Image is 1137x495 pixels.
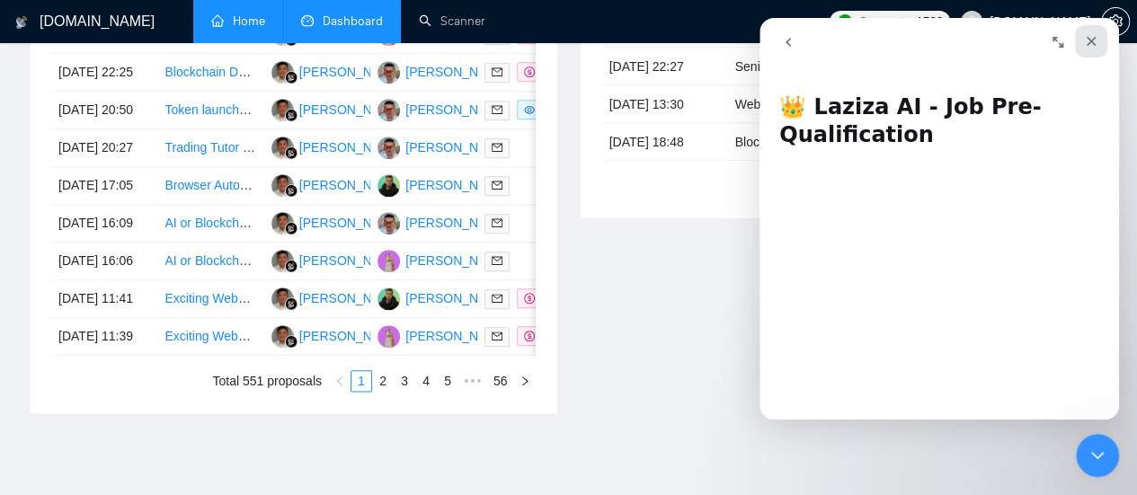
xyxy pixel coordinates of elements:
td: Token launcher Platform like Pump Fun/MoonShots [157,92,263,129]
td: [DATE] 17:05 [51,167,157,205]
span: mail [492,180,502,190]
a: searchScanner [419,13,485,29]
a: ES[PERSON_NAME] [378,177,509,191]
span: Connects: [858,12,912,31]
div: [PERSON_NAME] [299,251,403,270]
img: upwork-logo.png [838,14,852,29]
td: AI or Blockchain Specialist [157,205,263,243]
span: Dashboard [323,13,383,29]
a: AS[PERSON_NAME] [378,252,509,267]
a: SH[PERSON_NAME] [271,139,403,154]
div: [PERSON_NAME] [405,62,509,82]
img: SH [271,212,294,234]
span: mail [492,66,502,77]
a: SH[PERSON_NAME] [271,252,403,267]
li: 4 [415,370,437,392]
a: 5 [438,371,457,391]
span: mail [492,293,502,304]
img: SH [271,99,294,121]
li: Next Page [514,370,536,392]
img: logo [15,8,28,37]
span: left [334,376,345,386]
div: [PERSON_NAME] [405,175,509,195]
td: Web3 Bot Developer for Cryptocurrency Volume Buys [728,85,854,123]
a: SH[PERSON_NAME] [271,328,403,342]
iframe: Intercom live chat [759,18,1119,420]
img: gigradar-bm.png [285,71,298,84]
img: gigradar-bm.png [285,184,298,197]
div: [PERSON_NAME] [405,288,509,308]
td: [DATE] 20:27 [51,129,157,167]
a: SH[PERSON_NAME] [271,290,403,305]
td: Blockchain Developer [728,123,854,161]
img: ES [378,287,400,310]
td: [DATE] 16:06 [51,243,157,280]
img: SH [271,61,294,84]
img: AS [378,250,400,272]
a: 56 [488,371,513,391]
span: dollar [524,331,535,341]
div: [PERSON_NAME] [299,288,403,308]
li: 2 [372,370,394,392]
a: 2 [373,371,393,391]
a: setting [1101,14,1130,29]
img: SH [271,174,294,197]
div: [PERSON_NAME] [299,326,403,346]
a: VB[PERSON_NAME] [378,215,509,229]
span: mail [492,331,502,341]
img: VB [378,99,400,121]
a: Web3 Bot Developer for Cryptocurrency Volume Buys [735,97,1035,111]
td: [DATE] 13:30 [602,85,728,123]
td: Trading Tutor Needed [157,129,263,167]
a: Exciting Web3 Game(Racing): Game&Web3 Developer Wanted! [164,291,523,305]
span: dashboard [301,14,314,27]
img: SH [271,287,294,310]
li: Next 5 Pages [458,370,487,392]
a: Exciting Web3 Game(Racing): Game&Web3 Developer Wanted! [164,329,523,343]
li: Total 551 proposals [213,370,322,392]
td: Blockchain Developer Opportunity for Kuverse NFT Marketplace Project [157,54,263,92]
li: 3 [394,370,415,392]
img: SH [271,250,294,272]
img: gigradar-bm.png [285,335,298,348]
button: left [329,370,351,392]
td: [DATE] 16:09 [51,205,157,243]
img: VB [378,137,400,159]
div: [PERSON_NAME] [405,326,509,346]
span: dollar [524,293,535,304]
span: user [965,15,978,28]
td: [DATE] 11:39 [51,318,157,356]
td: Senior Blockchain Developer for DEX [728,48,854,85]
li: 5 [437,370,458,392]
img: gigradar-bm.png [285,146,298,159]
a: homeHome [211,13,265,29]
img: SH [271,325,294,348]
a: Blockchain Developer [735,135,857,149]
div: [PERSON_NAME] [299,137,403,157]
li: 56 [487,370,514,392]
img: VB [378,61,400,84]
a: AI or Blockchain Specialist [164,253,313,268]
img: gigradar-bm.png [285,297,298,310]
div: [PERSON_NAME] [405,100,509,119]
a: VB[PERSON_NAME] [378,139,509,154]
img: gigradar-bm.png [285,260,298,272]
a: Blockchain Developer Opportunity for Kuverse NFT Marketplace Project [164,65,565,79]
span: mail [492,255,502,266]
a: AS[PERSON_NAME] [378,328,509,342]
img: VB [378,212,400,234]
a: 4 [416,371,436,391]
a: Trading Tutor Needed [164,140,287,155]
button: setting [1101,7,1130,36]
td: AI or Blockchain Specialist [157,243,263,280]
button: right [514,370,536,392]
span: setting [1102,14,1129,29]
td: [DATE] 18:48 [602,123,728,161]
img: gigradar-bm.png [285,109,298,121]
span: right [520,376,530,386]
iframe: Intercom live chat [1076,434,1119,477]
td: [DATE] 11:41 [51,280,157,318]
